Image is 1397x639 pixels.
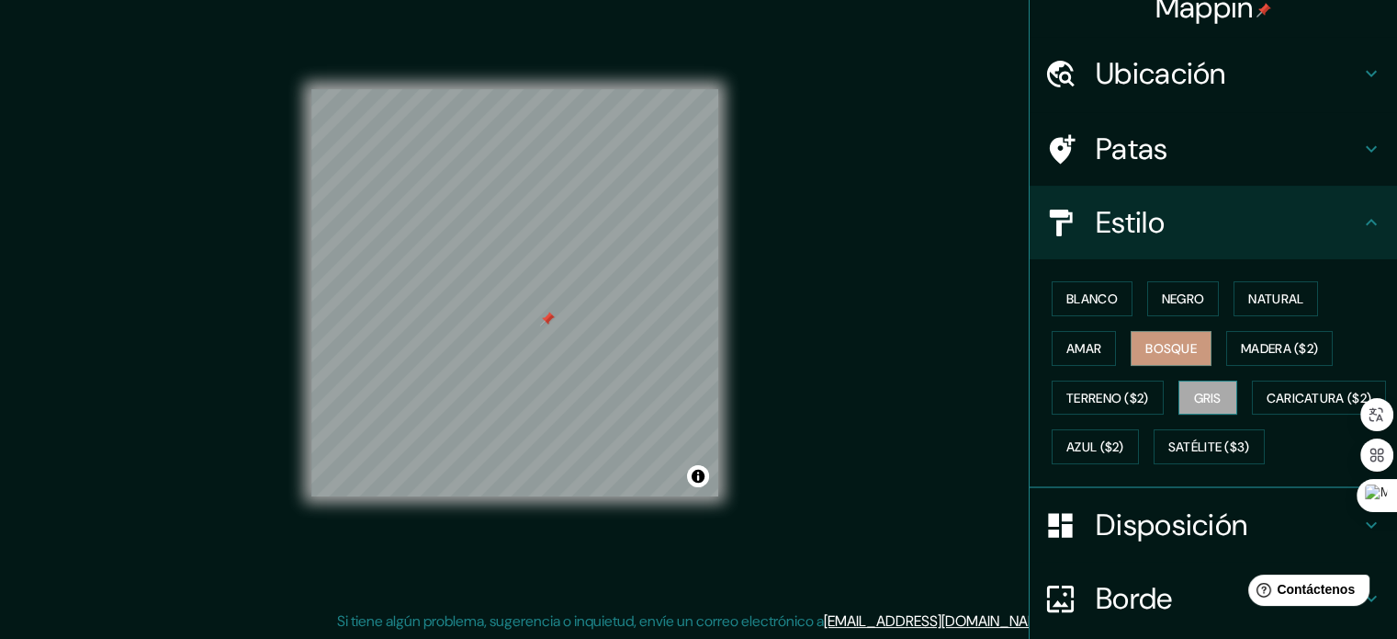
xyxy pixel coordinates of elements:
[1168,439,1250,456] font: Satélite ($3)
[1066,340,1101,357] font: Amar
[1226,331,1333,366] button: Madera ($2)
[1234,567,1377,619] iframe: Lanzador de widgets de ayuda
[1030,37,1397,110] div: Ubicación
[1052,331,1116,366] button: Amar
[824,611,1051,631] a: [EMAIL_ADDRESS][DOMAIN_NAME]
[1131,331,1211,366] button: Bosque
[1147,281,1220,316] button: Negro
[1256,3,1271,17] img: pin-icon.png
[1066,390,1149,406] font: Terreno ($2)
[1145,340,1197,357] font: Bosque
[1162,291,1205,307] font: Negro
[1096,579,1173,618] font: Borde
[1154,429,1265,464] button: Satélite ($3)
[1030,488,1397,562] div: Disposición
[1241,340,1318,357] font: Madera ($2)
[1194,390,1222,406] font: Gris
[1234,281,1318,316] button: Natural
[1178,381,1237,416] button: Gris
[1096,506,1247,544] font: Disposición
[1030,186,1397,259] div: Estilo
[1267,390,1372,406] font: Caricatura ($2)
[1052,281,1132,316] button: Blanco
[1030,562,1397,635] div: Borde
[311,89,718,496] canvas: Mapa
[1030,112,1397,186] div: Patas
[1096,130,1168,168] font: Patas
[1096,54,1226,93] font: Ubicación
[337,611,824,631] font: Si tiene algún problema, sugerencia o inquietud, envíe un correo electrónico a
[1052,381,1164,416] button: Terreno ($2)
[1096,203,1165,242] font: Estilo
[1066,439,1124,456] font: Azul ($2)
[1252,381,1387,416] button: Caricatura ($2)
[1052,429,1139,464] button: Azul ($2)
[1248,291,1303,307] font: Natural
[1066,291,1118,307] font: Blanco
[687,465,709,487] button: Activar o desactivar atribución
